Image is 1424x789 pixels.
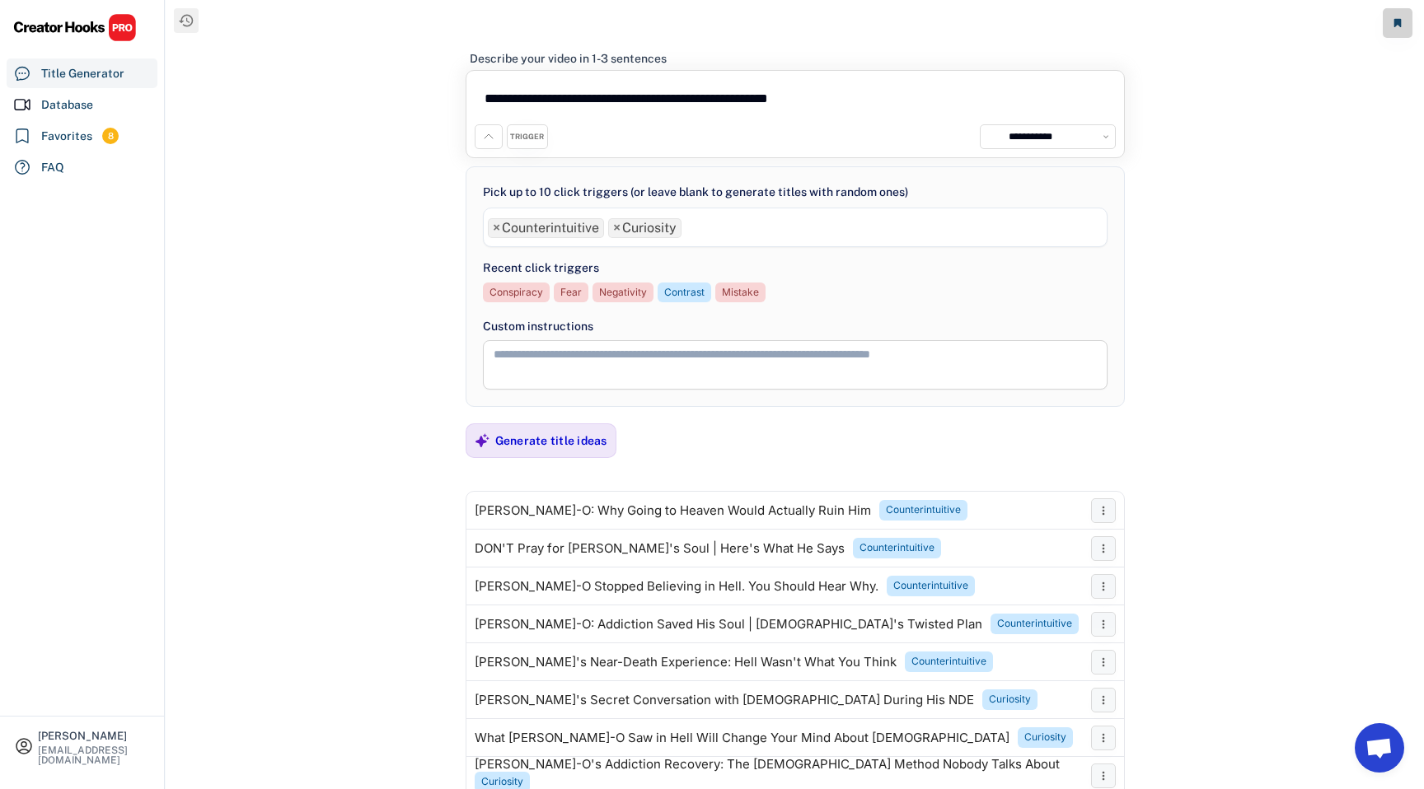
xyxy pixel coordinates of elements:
div: Counterintuitive [893,579,968,593]
div: [PERSON_NAME]-O's Addiction Recovery: The [DEMOGRAPHIC_DATA] Method Nobody Talks About [475,758,1060,771]
div: FAQ [41,159,64,176]
div: [PERSON_NAME]'s Near-Death Experience: Hell Wasn't What You Think [475,656,897,669]
div: Curiosity [989,693,1031,707]
div: [PERSON_NAME]-O Stopped Believing in Hell. You Should Hear Why. [475,580,878,593]
div: TRIGGER [510,132,544,142]
div: Describe your video in 1-3 sentences [470,51,667,66]
div: Counterintuitive [860,541,934,555]
div: What [PERSON_NAME]-O Saw in Hell Will Change Your Mind About [DEMOGRAPHIC_DATA] [475,731,1009,745]
div: Conspiracy [489,286,543,300]
div: Counterintuitive [997,617,1072,631]
div: Title Generator [41,65,124,82]
img: CHPRO%20Logo.svg [13,13,137,42]
div: [PERSON_NAME] [38,731,150,741]
div: Negativity [599,286,647,300]
div: Counterintuitive [886,503,961,517]
span: × [493,222,500,235]
div: Generate title ideas [495,433,607,448]
div: [PERSON_NAME]-O: Why Going to Heaven Would Actually Ruin Him [475,504,871,517]
div: Custom instructions [483,318,1108,335]
img: channels4_profile.jpg [985,129,1000,144]
div: [EMAIL_ADDRESS][DOMAIN_NAME] [38,745,150,765]
div: Recent click triggers [483,259,599,277]
div: Database [41,96,93,114]
div: [PERSON_NAME]'s Secret Conversation with [DEMOGRAPHIC_DATA] During His NDE [475,693,974,707]
div: [PERSON_NAME]-O: Addiction Saved His Soul | [DEMOGRAPHIC_DATA]'s Twisted Plan [475,618,982,631]
div: Curiosity [1024,731,1066,745]
li: Counterintuitive [488,218,604,238]
div: Favorites [41,128,92,145]
div: Mistake [722,286,759,300]
div: Counterintuitive [911,655,986,669]
span: × [613,222,621,235]
div: DON'T Pray for [PERSON_NAME]'s Soul | Here's What He Says [475,542,845,555]
div: Fear [560,286,582,300]
a: Open chat [1355,723,1404,773]
li: Curiosity [608,218,682,238]
div: Curiosity [481,775,523,789]
div: Pick up to 10 click triggers (or leave blank to generate titles with random ones) [483,184,908,201]
div: Contrast [664,286,705,300]
div: 8 [102,129,119,143]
